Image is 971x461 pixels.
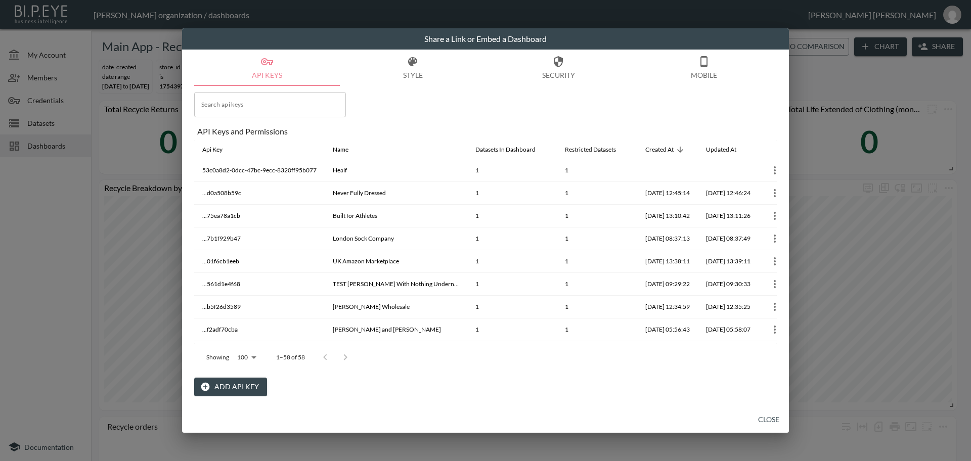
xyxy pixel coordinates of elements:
th: Built for Athletes [325,205,467,227]
span: Api Key [202,144,236,156]
button: more [767,231,783,247]
th: 2025-01-23, 09:53:31 [637,341,698,364]
button: more [767,344,783,360]
span: Restricted Datasets [565,144,629,156]
th: {"key":null,"ref":null,"props":{"row":{"id":"785943fb-c87f-45be-ae05-e5dc4f729748","apiKey":"53c0... [759,159,791,182]
th: 2025-01-23, 09:54:25 [698,341,759,364]
th: 1 [557,341,637,364]
th: {"key":null,"ref":null,"props":{"row":{"id":"998dd8e9-a2c7-4740-8ab5-1fe0acab498a","apiKey":"...0... [759,250,791,273]
button: API Keys [194,50,340,86]
th: 2025-02-10, 05:58:07 [698,318,759,341]
th: Serge DeNimes Wholesale [325,296,467,318]
button: more [767,253,783,269]
th: 2025-04-17, 08:37:13 [637,227,698,250]
th: ...75ea78a1cb [194,205,325,227]
th: ...d0a508b59c [194,182,325,205]
th: TEST WENDY With Nothing Underneath [325,273,467,296]
th: ...561d1e4f68 [194,273,325,296]
th: 2025-02-10, 05:56:43 [637,318,698,341]
th: 1 [557,296,637,318]
th: 1 [557,318,637,341]
th: 1 [467,341,557,364]
th: {"key":null,"ref":null,"props":{"row":{"id":"ce54554c-3dc6-49ca-96e3-691407986e65","apiKey":"...d... [759,182,791,205]
div: 100 [233,351,260,364]
th: 1 [467,205,557,227]
p: Showing [206,353,229,361]
span: Created At [645,144,687,156]
span: Name [333,144,362,156]
th: Never Fully Dressed [325,182,467,205]
div: Updated At [706,144,736,156]
th: 1 [467,296,557,318]
th: 1 [557,250,637,273]
button: more [767,299,783,315]
th: Healf [325,159,467,182]
span: Updated At [706,144,749,156]
button: more [767,162,783,178]
th: Serge DeNimes USA [325,341,467,364]
th: 2025-04-17, 08:37:49 [698,227,759,250]
div: API Keys and Permissions [197,126,777,136]
th: 2025-03-05, 12:35:25 [698,296,759,318]
th: 2025-06-19, 13:11:26 [698,205,759,227]
th: 2025-08-11, 12:45:14 [637,182,698,205]
button: Mobile [631,50,777,86]
span: Datasets In Dashboard [475,144,549,156]
th: ...b5f26d3589 [194,296,325,318]
th: 1 [557,205,637,227]
p: 1–58 of 58 [276,353,305,361]
th: {"key":null,"ref":null,"props":{"row":{"id":"929eca44-6ba4-455f-9fa4-deb0f94891bc","apiKey":"...f... [759,318,791,341]
div: Api Key [202,144,223,156]
button: more [767,185,783,201]
th: 1 [557,227,637,250]
th: Joseph and Joseph DE FR [325,318,467,341]
button: more [767,276,783,292]
button: Style [340,50,485,86]
button: Security [485,50,631,86]
th: {"key":null,"ref":null,"props":{"row":{"id":"3d138c0a-bb20-4dfa-8fb7-812ab4d00123","apiKey":"...7... [759,227,791,250]
th: 2025-04-09, 13:39:11 [698,250,759,273]
th: 2025-08-11, 12:46:24 [698,182,759,205]
th: 1 [467,318,557,341]
th: 53c0a8d2-0dcc-47bc-9ecc-8320ff95b077 [194,159,325,182]
div: Created At [645,144,674,156]
th: UK Amazon Marketplace [325,250,467,273]
button: more [767,208,783,224]
th: ...f2adf70cba [194,318,325,341]
div: Name [333,144,348,156]
th: 2025-06-19, 13:10:42 [637,205,698,227]
th: London Sock Company [325,227,467,250]
th: 2025-04-07, 09:30:33 [698,273,759,296]
th: 1 [557,159,637,182]
th: 1 [467,159,557,182]
th: {"key":null,"ref":null,"props":{"row":{"id":"aeb4fb59-9dc2-4d94-b379-6ab92651579b","apiKey":"...3... [759,341,791,364]
th: {"key":null,"ref":null,"props":{"row":{"id":"c5295a06-15eb-4b81-9638-212072be04b2","apiKey":"...7... [759,205,791,227]
div: Datasets In Dashboard [475,144,536,156]
th: 2025-04-07, 09:29:22 [637,273,698,296]
th: ...36dfdb4b24 [194,341,325,364]
th: 1 [467,273,557,296]
th: 1 [557,182,637,205]
th: 2025-04-09, 13:38:11 [637,250,698,273]
th: ...7b1f929b47 [194,227,325,250]
th: 1 [467,227,557,250]
h2: Share a Link or Embed a Dashboard [182,28,789,50]
th: ...01f6cb1eeb [194,250,325,273]
button: Close [753,410,785,429]
button: Add API Key [194,378,267,396]
th: 1 [467,250,557,273]
div: Restricted Datasets [565,144,616,156]
button: more [767,321,783,338]
th: {"key":null,"ref":null,"props":{"row":{"id":"b46420ae-077a-4a74-9995-23c44e5cad43","apiKey":"...5... [759,273,791,296]
th: {"key":null,"ref":null,"props":{"row":{"id":"d5ddf103-bf09-4bf9-a2f4-faae6c791d52","apiKey":"...b... [759,296,791,318]
th: 1 [467,182,557,205]
th: 2025-03-05, 12:34:59 [637,296,698,318]
th: 1 [557,273,637,296]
